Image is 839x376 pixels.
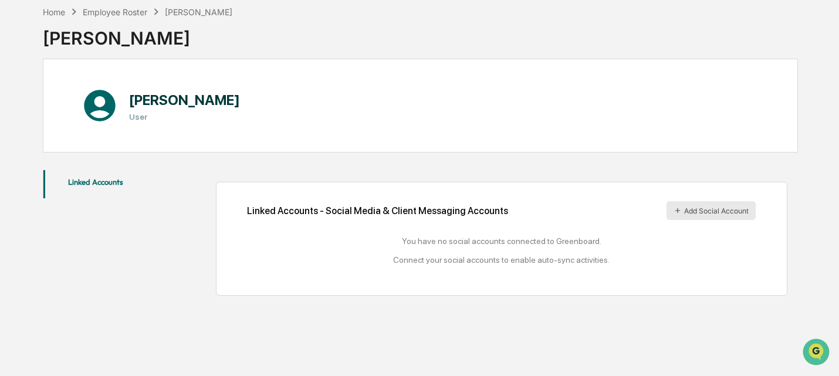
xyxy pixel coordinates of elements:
[247,236,756,265] div: You have no social accounts connected to Greenboard. Connect your social accounts to enable auto-...
[43,18,233,49] div: [PERSON_NAME]
[23,223,76,235] span: Preclearance
[12,224,21,233] div: 🖐️
[247,201,756,220] div: Linked Accounts - Social Media & Client Messaging Accounts
[12,165,33,186] img: 1746055101610-c473b297-6a78-478c-a979-82029cc54cd1
[43,170,148,198] div: secondary tabs example
[80,218,150,239] a: 🗄️Attestations
[12,65,35,88] img: Greenboard
[667,201,756,220] button: Add Social Account
[40,165,192,177] div: Start new chat
[12,100,214,118] p: How can we help?
[199,168,214,182] button: Start new chat
[43,170,148,198] button: Linked Accounts
[23,245,74,257] span: Data Lookup
[7,240,79,262] a: 🔎Data Lookup
[40,177,148,186] div: We're available if you need us!
[801,337,833,369] iframe: Open customer support
[117,274,142,283] span: Pylon
[165,7,232,17] div: [PERSON_NAME]
[85,224,94,233] div: 🗄️
[129,92,240,109] h1: [PERSON_NAME]
[97,223,146,235] span: Attestations
[43,7,65,17] div: Home
[7,218,80,239] a: 🖐️Preclearance
[83,273,142,283] a: Powered byPylon
[83,7,147,17] div: Employee Roster
[12,246,21,256] div: 🔎
[129,112,240,121] h3: User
